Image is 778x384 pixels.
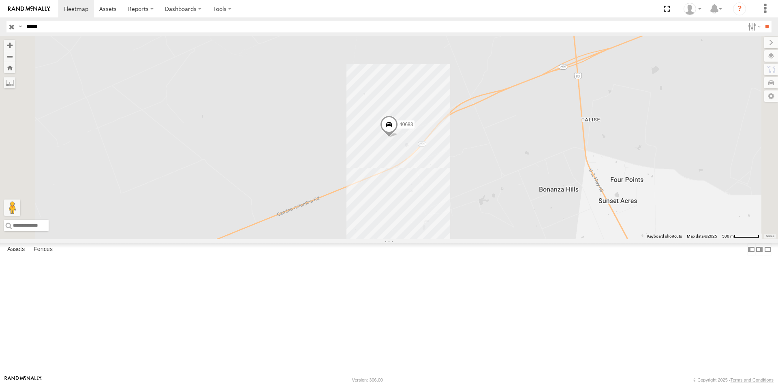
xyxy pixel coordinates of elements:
[4,62,15,73] button: Zoom Home
[681,3,704,15] div: Juan Lopez
[764,90,778,102] label: Map Settings
[4,40,15,51] button: Zoom in
[4,376,42,384] a: Visit our Website
[352,378,383,382] div: Version: 306.00
[4,200,20,216] button: Drag Pegman onto the map to open Street View
[30,244,57,255] label: Fences
[764,243,772,255] label: Hide Summary Table
[647,234,682,239] button: Keyboard shortcuts
[731,378,774,382] a: Terms and Conditions
[8,6,50,12] img: rand-logo.svg
[747,243,755,255] label: Dock Summary Table to the Left
[720,234,762,239] button: Map Scale: 500 m per 59 pixels
[4,77,15,88] label: Measure
[693,378,774,382] div: © Copyright 2025 -
[722,234,734,238] span: 500 m
[3,244,29,255] label: Assets
[687,234,717,238] span: Map data ©2025
[766,235,774,238] a: Terms (opens in new tab)
[400,122,413,127] span: 40683
[755,243,763,255] label: Dock Summary Table to the Right
[745,21,762,32] label: Search Filter Options
[733,2,746,15] i: ?
[17,21,24,32] label: Search Query
[4,51,15,62] button: Zoom out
